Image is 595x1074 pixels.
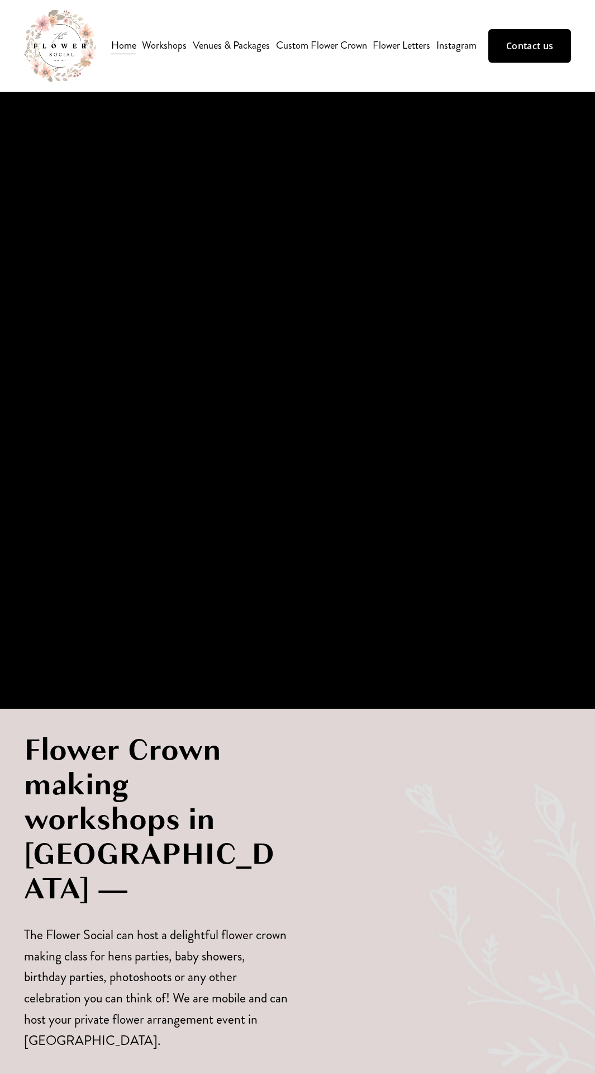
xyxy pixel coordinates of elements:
a: Contact us [488,29,571,63]
a: Venues & Packages [193,36,270,55]
h1: Flower Crown making workshops in [GEOGRAPHIC_DATA] — [24,733,288,907]
a: Custom Flower Crown [276,36,367,55]
a: Home [111,36,136,55]
a: folder dropdown [142,36,187,55]
img: The Flower Social [24,10,96,82]
span: Workshops [142,37,187,54]
a: Flower Letters [373,36,430,55]
a: Instagram [436,36,477,55]
p: The Flower Social can host a delightful flower crown making class for hens parties, baby showers,... [24,925,288,1052]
